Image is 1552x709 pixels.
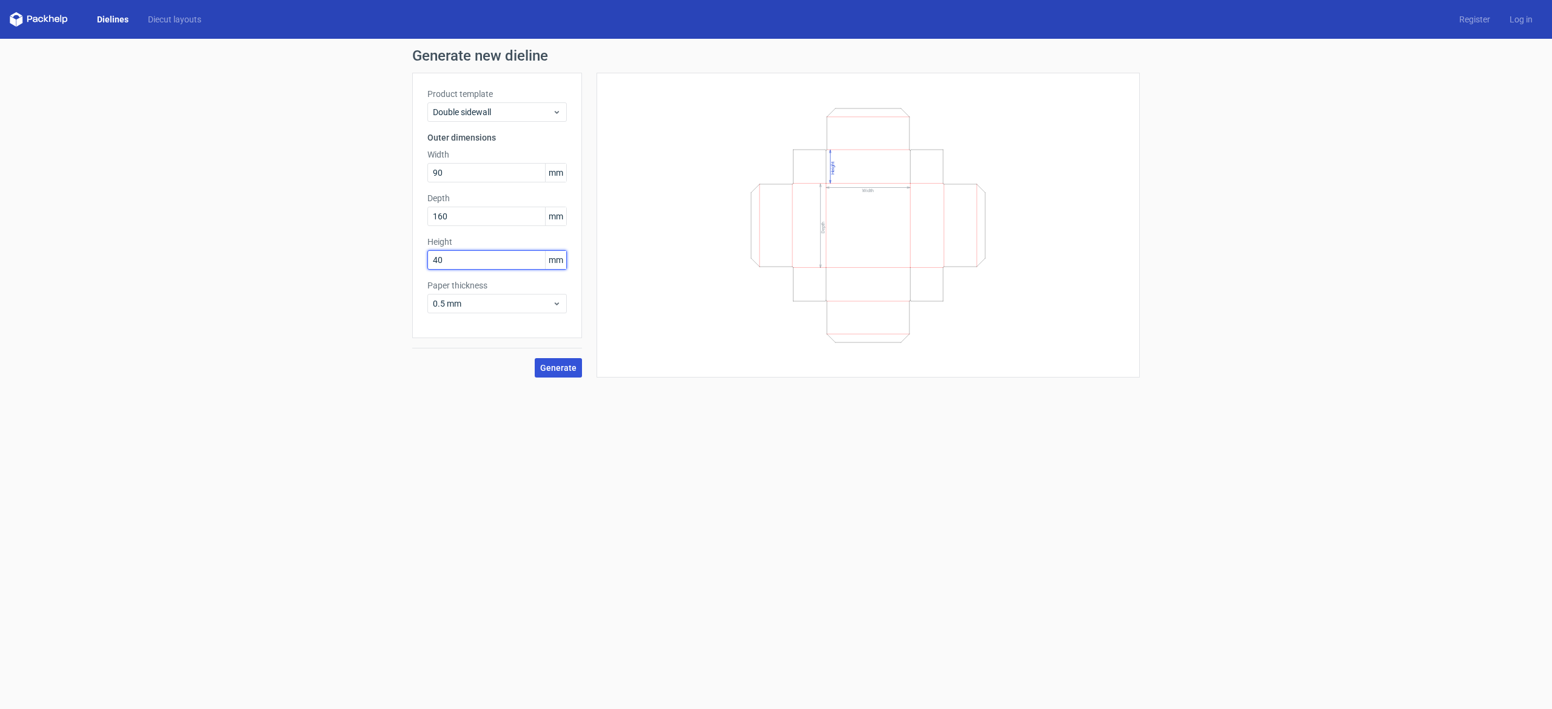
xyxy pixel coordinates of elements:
span: Generate [540,364,577,372]
text: Height [830,161,835,175]
a: Diecut layouts [138,13,211,25]
h3: Outer dimensions [427,131,567,144]
text: Depth [820,221,826,233]
span: Double sidewall [433,106,552,118]
button: Generate [535,358,582,378]
span: mm [545,207,566,225]
span: 0.5 mm [433,298,552,310]
label: Product template [427,88,567,100]
span: mm [545,164,566,182]
a: Dielines [87,13,138,25]
span: mm [545,251,566,269]
label: Depth [427,192,567,204]
text: Width [862,188,874,193]
label: Paper thickness [427,279,567,291]
h1: Generate new dieline [412,48,1140,63]
a: Log in [1500,13,1542,25]
label: Height [427,236,567,248]
label: Width [427,148,567,161]
a: Register [1450,13,1500,25]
